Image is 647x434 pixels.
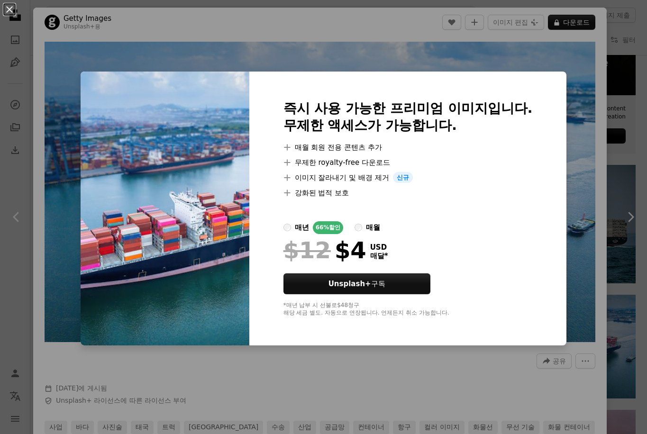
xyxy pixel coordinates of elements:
li: 무제한 royalty-free 다운로드 [283,157,533,168]
li: 이미지 잘라내기 및 배경 제거 [283,172,533,183]
img: premium_photo-1661963559074-9655a9404f1a [81,72,249,346]
span: USD [370,243,388,252]
li: 강화된 법적 보호 [283,187,533,199]
span: 신규 [393,172,413,183]
strong: Unsplash+ [328,280,371,288]
div: 매년 [295,222,309,233]
li: 매월 회원 전용 콘텐츠 추가 [283,142,533,153]
input: 매월 [355,224,362,231]
div: *매년 납부 시 선불로 $48 청구 해당 세금 별도. 자동으로 연장됩니다. 언제든지 취소 가능합니다. [283,302,533,317]
h2: 즉시 사용 가능한 프리미엄 이미지입니다. 무제한 액세스가 가능합니다. [283,100,533,134]
div: 매월 [366,222,380,233]
div: 66% 할인 [313,221,344,234]
input: 매년66%할인 [283,224,291,231]
span: $12 [283,238,331,262]
div: $4 [283,238,366,262]
button: Unsplash+구독 [283,273,430,294]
